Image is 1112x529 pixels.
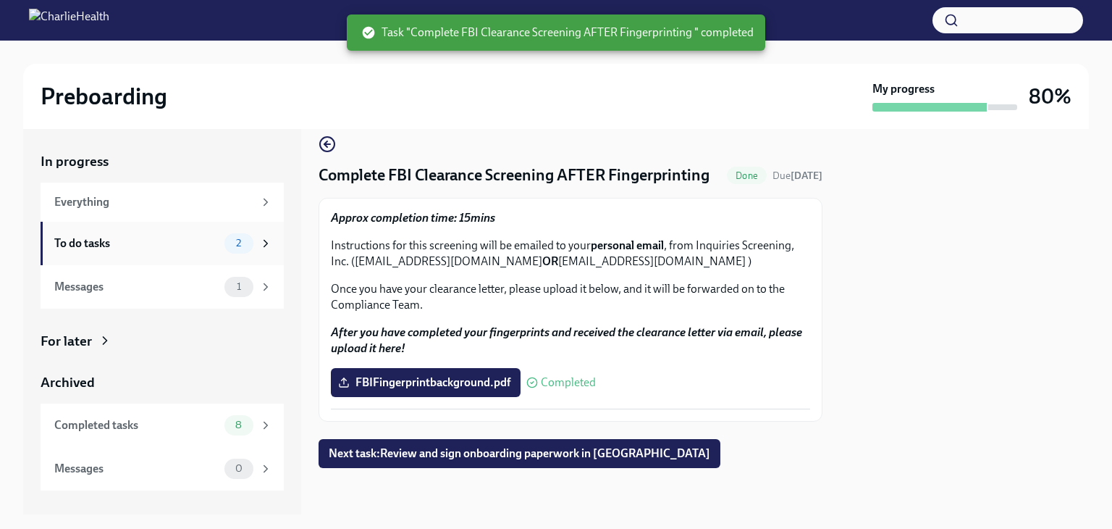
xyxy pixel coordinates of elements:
[591,238,664,252] strong: personal email
[41,222,284,265] a: To do tasks2
[329,446,710,461] span: Next task : Review and sign onboarding paperwork in [GEOGRAPHIC_DATA]
[872,81,935,97] strong: My progress
[227,238,250,249] span: 2
[54,279,219,295] div: Messages
[54,194,253,210] div: Everything
[227,463,251,474] span: 0
[29,9,109,32] img: CharlieHealth
[772,169,822,183] span: August 28th, 2025 07:00
[791,170,822,182] strong: [DATE]
[331,211,495,225] strong: Approx completion time: 15mins
[41,82,167,111] h2: Preboarding
[772,170,822,182] span: Due
[227,420,250,430] span: 8
[331,368,521,397] label: FBIFingerprintbackground.pdf
[331,325,802,355] strong: After you have completed your fingerprints and received the clearance letter via email, please up...
[41,332,92,351] div: For later
[319,164,709,186] h4: Complete FBI Clearance Screening AFTER Fingerprinting
[341,375,510,390] span: FBIFingerprintbackground.pdf
[228,281,250,292] span: 1
[41,152,284,171] a: In progress
[41,265,284,309] a: Messages1
[54,461,219,477] div: Messages
[41,332,284,351] a: For later
[542,254,558,268] strong: OR
[331,281,810,313] p: Once you have your clearance letter, please upload it below, and it will be forwarded on to the C...
[41,404,284,447] a: Completed tasks8
[361,25,754,41] span: Task "Complete FBI Clearance Screening AFTER Fingerprinting " completed
[41,373,284,392] a: Archived
[54,417,219,433] div: Completed tasks
[331,238,810,270] p: Instructions for this screening will be emailed to your , from Inquiries Screening, Inc. ([EMAIL_...
[41,447,284,491] a: Messages0
[319,439,720,468] button: Next task:Review and sign onboarding paperwork in [GEOGRAPHIC_DATA]
[1029,83,1071,109] h3: 80%
[41,183,284,222] a: Everything
[727,170,767,181] span: Done
[54,236,219,251] div: To do tasks
[541,377,596,388] span: Completed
